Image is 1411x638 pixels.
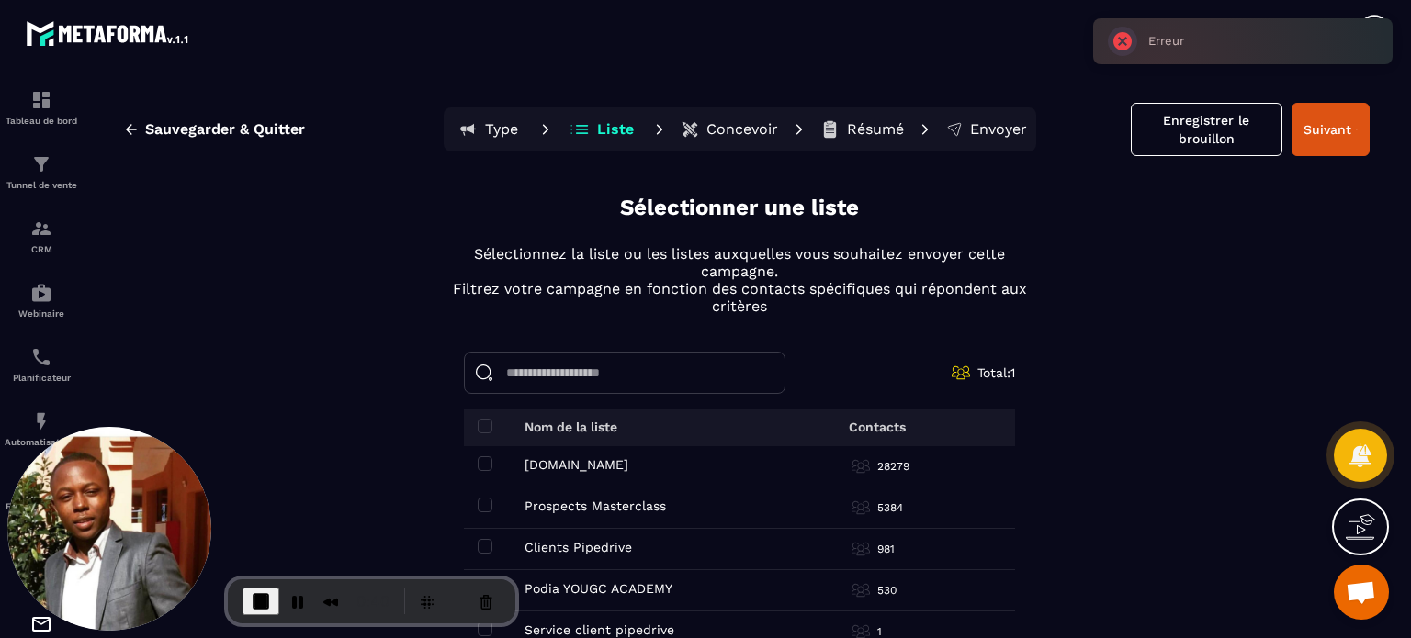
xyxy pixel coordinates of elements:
[525,622,674,637] p: Service client pipedrive
[5,244,78,254] p: CRM
[941,111,1033,148] button: Envoyer
[877,583,897,598] p: 530
[441,280,1038,315] p: Filtrez votre campagne en fonction des contacts spécifiques qui répondent aux critères
[5,461,78,525] a: automationsautomationsEspace membre
[30,89,52,111] img: formation
[30,410,52,432] img: automations
[525,498,666,513] p: Prospects Masterclass
[5,525,78,599] a: social-networksocial-networkRéseaux Sociaux
[5,180,78,190] p: Tunnel de vente
[5,501,78,511] p: Espace membre
[5,373,78,383] p: Planificateur
[447,111,530,148] button: Type
[5,437,78,447] p: Automatisations
[525,457,628,472] p: [DOMAIN_NAME]
[1334,565,1389,620] a: Ouvrir le chat
[26,17,191,50] img: logo
[5,565,78,586] p: Réseaux Sociaux
[30,282,52,304] img: automations
[597,120,634,139] p: Liste
[1292,103,1370,156] button: Suivant
[145,120,305,139] span: Sauvegarder & Quitter
[5,75,78,140] a: formationformationTableau de bord
[5,308,78,319] p: Webinaire
[30,346,52,368] img: scheduler
[970,120,1027,139] p: Envoyer
[525,540,632,554] p: Clients Pipedrive
[5,397,78,461] a: automationsautomationsAutomatisations
[675,111,784,148] button: Concevoir
[441,245,1038,280] p: Sélectionnez la liste ou les listes auxquelles vous souhaitez envoyer cette campagne.
[977,365,1015,380] span: Total: 1
[1131,103,1282,156] button: Enregistrer le brouillon
[877,500,903,515] p: 5384
[485,120,518,139] p: Type
[877,459,909,474] p: 28279
[525,420,617,434] p: Nom de la liste
[525,581,672,596] p: Podia YOUGC ACADEMY
[30,153,52,175] img: formation
[5,268,78,332] a: automationsautomationsWebinaire
[877,542,895,556] p: 981
[5,204,78,268] a: formationformationCRM
[109,113,319,146] button: Sauvegarder & Quitter
[5,116,78,126] p: Tableau de bord
[815,111,909,148] button: Résumé
[706,120,778,139] p: Concevoir
[5,332,78,397] a: schedulerschedulerPlanificateur
[849,420,906,434] p: Contacts
[30,218,52,240] img: formation
[561,111,644,148] button: Liste
[620,193,859,223] p: Sélectionner une liste
[5,140,78,204] a: formationformationTunnel de vente
[847,120,904,139] p: Résumé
